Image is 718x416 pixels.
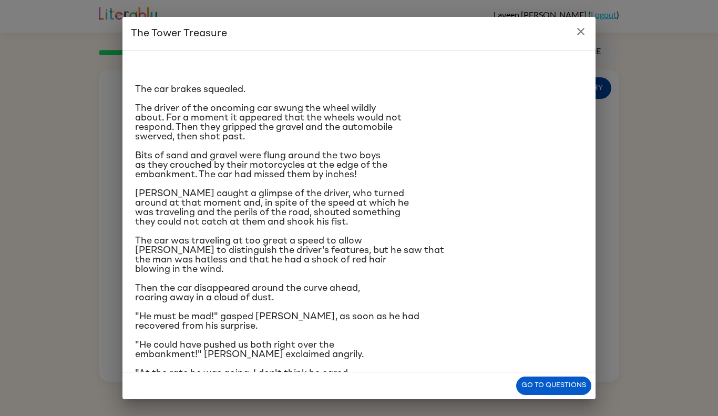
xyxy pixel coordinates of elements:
span: The driver of the oncoming car swung the wheel wildly about. For a moment it appeared that the wh... [135,104,402,141]
span: The car was traveling at too great a speed to allow [PERSON_NAME] to distinguish the driver's fea... [135,236,444,274]
span: [PERSON_NAME] caught a glimpse of the driver, who turned around at that moment and, in spite of t... [135,189,409,227]
span: Then the car disappeared around the curve ahead, roaring away in a cloud of dust. [135,283,360,302]
button: close [570,21,591,42]
span: "He could have pushed us both right over the embankment!" [PERSON_NAME] exclaimed angrily. [135,340,364,359]
span: The car brakes squealed. [135,85,245,94]
span: "At the rate he was going, I don't think he cared whether he ran anyone down or not." [135,369,348,388]
h2: The Tower Treasure [122,17,596,50]
span: Bits of sand and gravel were flung around the two boys as they crouched by their motorcycles at t... [135,151,387,179]
button: Go to questions [516,377,591,395]
span: "He must be mad!" gasped [PERSON_NAME], as soon as he had recovered from his surprise. [135,312,419,331]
